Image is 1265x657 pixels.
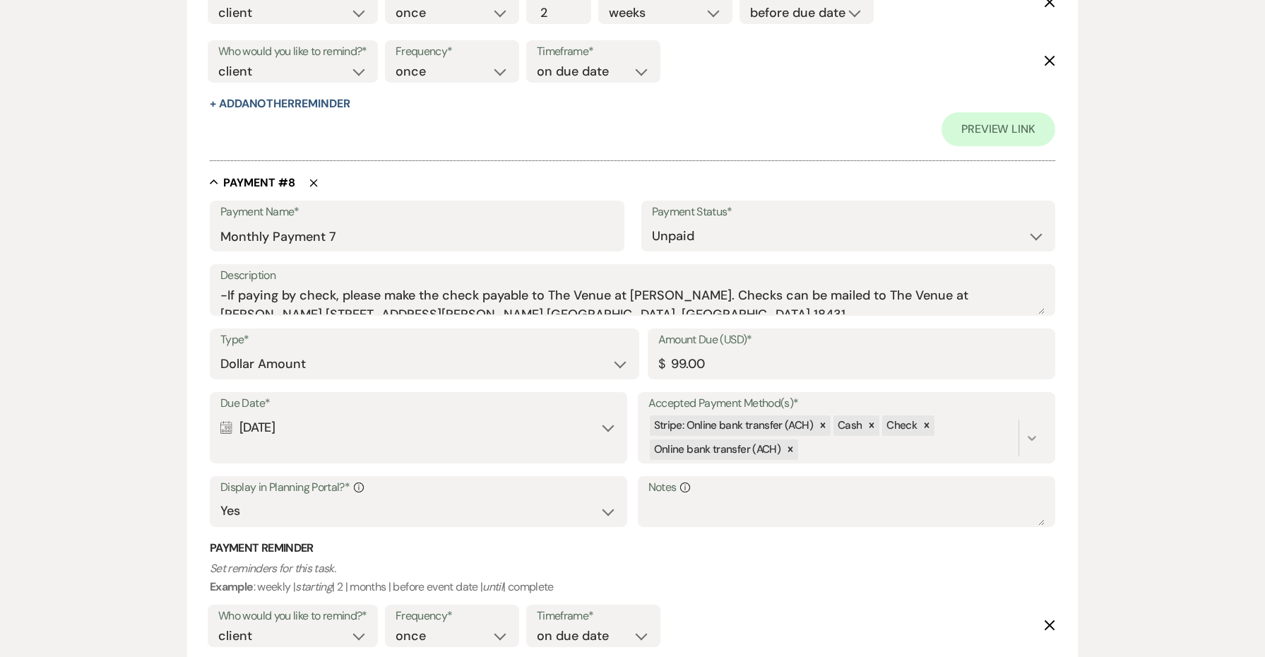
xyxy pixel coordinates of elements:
[220,393,617,414] label: Due Date*
[218,606,367,627] label: Who would you like to remind?*
[220,202,613,223] label: Payment Name*
[220,286,1045,314] textarea: -If paying by check, please make the check payable to The Venue at [PERSON_NAME]. Checks can be m...
[220,266,1045,286] label: Description
[295,579,332,594] i: starting
[654,442,780,456] span: Online bank transfer (ACH)
[396,42,509,62] label: Frequency*
[218,42,367,62] label: Who would you like to remind?*
[210,579,254,594] b: Example
[658,355,665,374] div: $
[658,330,1045,350] label: Amount Due (USD)*
[654,418,813,432] span: Stripe: Online bank transfer (ACH)
[223,175,295,191] h5: Payment # 8
[210,98,350,109] button: + AddAnotherReminder
[537,606,650,627] label: Timeframe*
[886,418,917,432] span: Check
[210,540,1055,556] h3: Payment Reminder
[482,579,503,594] i: until
[942,112,1055,146] a: Preview Link
[210,561,335,576] i: Set reminders for this task.
[648,478,1045,498] label: Notes
[220,478,617,498] label: Display in Planning Portal?*
[838,418,862,432] span: Cash
[652,202,1045,223] label: Payment Status*
[210,175,295,189] button: Payment #8
[220,414,617,442] div: [DATE]
[220,330,628,350] label: Type*
[648,393,1045,414] label: Accepted Payment Method(s)*
[396,606,509,627] label: Frequency*
[210,560,1055,596] p: : weekly | | 2 | months | before event date | | complete
[537,42,650,62] label: Timeframe*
